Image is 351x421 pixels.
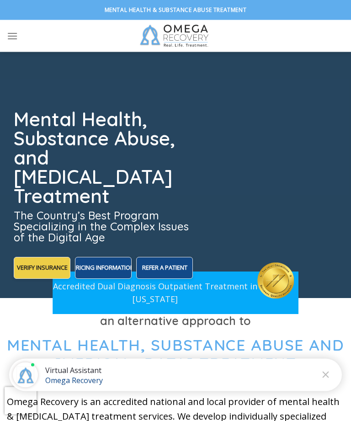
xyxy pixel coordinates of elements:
strong: Mental Health & Substance Abuse Treatment [105,6,247,14]
img: Omega Recovery [136,20,216,52]
a: Menu [7,25,18,47]
h3: an alternative approach to [7,312,344,330]
h3: The Country’s Best Program Specializing in the Complex Issues of the Digital Age [14,210,193,243]
h1: Mental Health, Substance Abuse, and [MEDICAL_DATA] Treatment [14,110,193,206]
p: Accredited Dual Diagnosis Outpatient Treatment in [US_STATE] [53,280,257,307]
span: Mental Health, Substance Abuse and [MEDICAL_DATA] Treatment [7,336,344,374]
